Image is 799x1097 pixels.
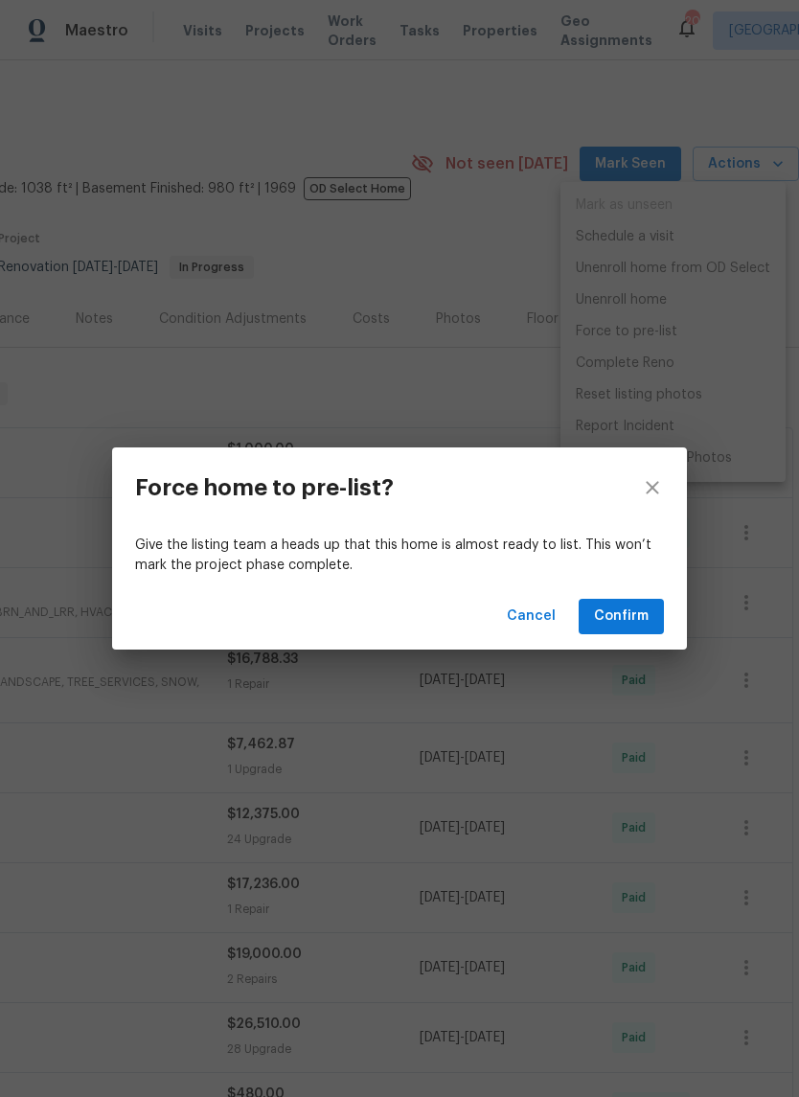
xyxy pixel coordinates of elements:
span: Confirm [594,605,649,628]
button: Cancel [499,599,563,634]
span: Cancel [507,605,556,628]
button: Confirm [579,599,664,634]
button: close [618,447,687,528]
p: Give the listing team a heads up that this home is almost ready to list. This won’t mark the proj... [135,536,664,576]
h3: Force home to pre-list? [135,474,394,501]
